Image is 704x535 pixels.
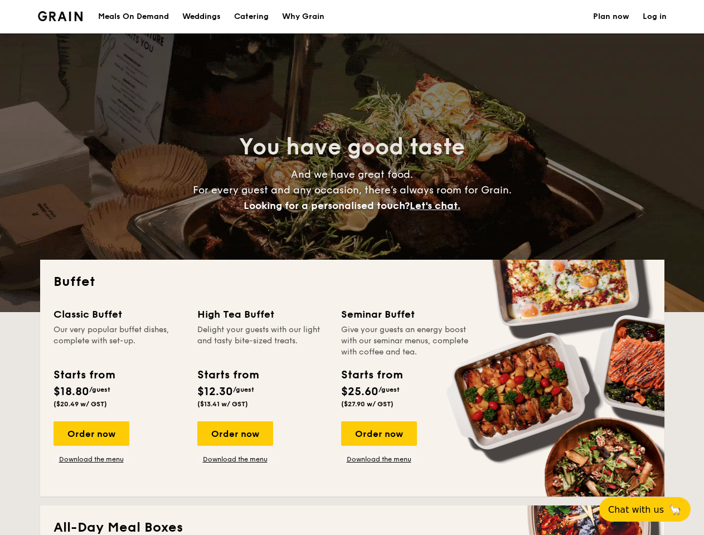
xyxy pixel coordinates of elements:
[410,200,460,212] span: Let's chat.
[341,367,402,383] div: Starts from
[341,400,394,408] span: ($27.90 w/ GST)
[197,421,273,446] div: Order now
[54,273,651,291] h2: Buffet
[341,324,472,358] div: Give your guests an energy boost with our seminar menus, complete with coffee and tea.
[193,168,512,212] span: And we have great food. For every guest and any occasion, there’s always room for Grain.
[54,324,184,358] div: Our very popular buffet dishes, complete with set-up.
[54,421,129,446] div: Order now
[54,367,114,383] div: Starts from
[341,421,417,446] div: Order now
[89,386,110,393] span: /guest
[197,385,233,398] span: $12.30
[54,455,129,464] a: Download the menu
[197,324,328,358] div: Delight your guests with our light and tasty bite-sized treats.
[341,455,417,464] a: Download the menu
[197,455,273,464] a: Download the menu
[54,385,89,398] span: $18.80
[341,307,472,322] div: Seminar Buffet
[233,386,254,393] span: /guest
[54,400,107,408] span: ($20.49 w/ GST)
[378,386,400,393] span: /guest
[341,385,378,398] span: $25.60
[197,307,328,322] div: High Tea Buffet
[197,400,248,408] span: ($13.41 w/ GST)
[599,497,691,522] button: Chat with us🦙
[608,504,664,515] span: Chat with us
[244,200,410,212] span: Looking for a personalised touch?
[54,307,184,322] div: Classic Buffet
[197,367,258,383] div: Starts from
[239,134,465,160] span: You have good taste
[38,11,83,21] img: Grain
[668,503,682,516] span: 🦙
[38,11,83,21] a: Logotype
